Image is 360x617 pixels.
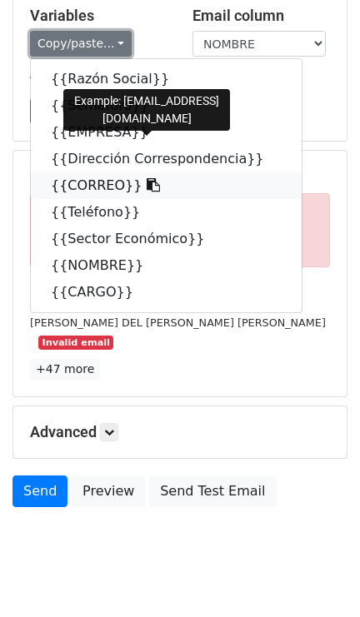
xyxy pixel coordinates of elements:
a: {{Semáforo}} [31,92,302,119]
a: Preview [72,475,145,507]
h5: Variables [30,7,167,25]
a: {{EMPRESA}} [31,119,302,146]
a: {{CORREO}} [31,172,302,199]
a: Copy/paste... [30,31,132,57]
a: {{NOMBRE}} [31,252,302,279]
h5: Advanced [30,423,330,441]
a: {{Dirección Correspondencia}} [31,146,302,172]
a: Send [12,475,67,507]
small: [PERSON_NAME] DEL [PERSON_NAME] [PERSON_NAME] [30,316,326,329]
div: Widget de chat [277,537,360,617]
small: Invalid email [38,336,113,350]
a: +47 more [30,359,100,380]
iframe: Chat Widget [277,537,360,617]
a: {{Razón Social}} [31,66,302,92]
div: Example: [EMAIL_ADDRESS][DOMAIN_NAME] [63,89,230,131]
a: {{Sector Económico}} [31,226,302,252]
a: {{CARGO}} [31,279,302,306]
a: {{Teléfono}} [31,199,302,226]
h5: Email column [192,7,330,25]
a: Send Test Email [149,475,276,507]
